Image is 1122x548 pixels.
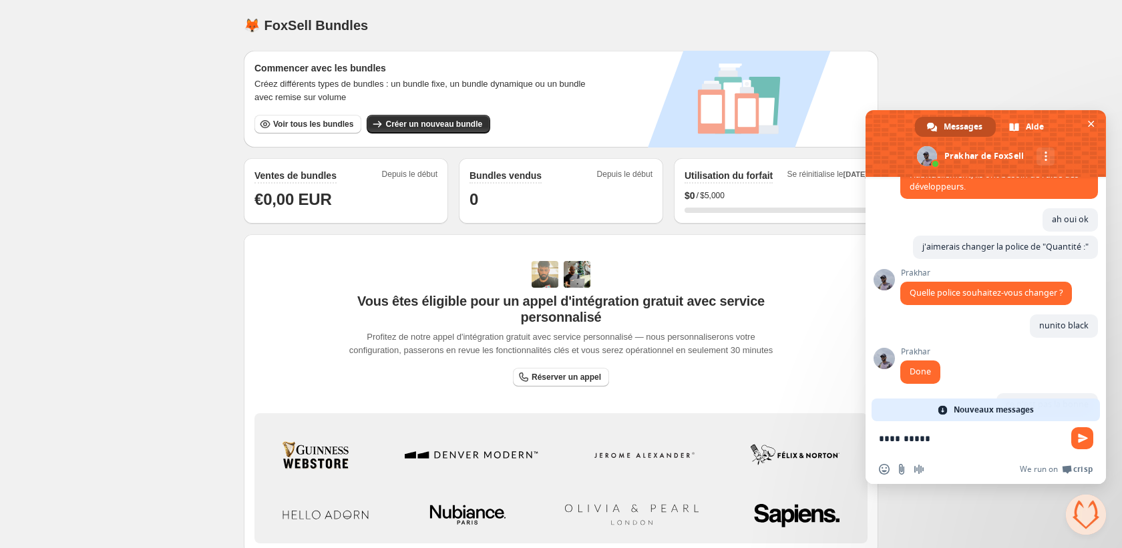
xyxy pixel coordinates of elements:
span: Quelle police souhaitez-vous changer ? [910,287,1063,298]
span: Prakhar [900,347,940,356]
span: Voir tous les bundles [273,119,353,129]
span: ah oui ok [1052,214,1089,225]
span: Prakhar [900,268,1072,278]
h1: 🦊 FoxSell Bundles [244,17,368,33]
a: Aide [997,117,1057,137]
span: $5,000 [700,190,725,201]
span: Réserver un appel [532,372,601,382]
span: [DATE] [844,170,868,178]
span: Se réinitialise le [787,169,868,184]
h1: 0 [470,189,652,210]
span: Crisp [1073,464,1093,475]
span: Aide [1026,117,1044,137]
a: Messages [915,117,996,137]
a: We run onCrisp [1020,464,1093,475]
span: Done [910,366,931,377]
span: Créez différents types de bundles : un bundle fixe, un bundle dynamique ou un bundle avec remise ... [254,77,602,104]
h2: Bundles vendus [470,169,542,182]
img: Prakhar [564,261,590,288]
a: Réserver un appel [513,368,609,386]
span: Créer un nouveau bundle [385,119,482,129]
div: / [685,189,868,202]
h2: Ventes de bundles [254,169,337,182]
textarea: Entrez votre message... [879,421,1066,455]
span: $ 0 [685,189,695,202]
span: j'aimerais changer la police de "Quantité :" [922,241,1089,252]
button: Créer un nouveau bundle [367,115,490,133]
span: Depuis le début [597,169,652,184]
span: Profitez de notre appel d'intégration gratuit avec service personnalisé — nous personnaliserons v... [347,330,776,357]
span: Messages [944,117,982,137]
span: Depuis le début [382,169,437,184]
span: Envoyer un fichier [896,464,907,475]
img: Adi [532,261,558,288]
h2: Utilisation du forfait [685,169,773,182]
span: Message audio [914,464,924,475]
span: Envoyer [1071,427,1093,449]
span: Insérer un emoji [879,464,890,475]
span: Vous êtes éligible pour un appel d'intégration gratuit avec service personnalisé [347,293,776,325]
span: Fermer le chat [1084,117,1098,131]
h3: Commencer avec les bundles [254,61,602,75]
span: We run on [1020,464,1058,475]
h1: €0,00 EUR [254,189,437,210]
span: nunito black [1039,320,1089,331]
button: Voir tous les bundles [254,115,361,133]
a: Fermer le chat [1066,495,1106,535]
span: Nouveaux messages [954,398,1034,421]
